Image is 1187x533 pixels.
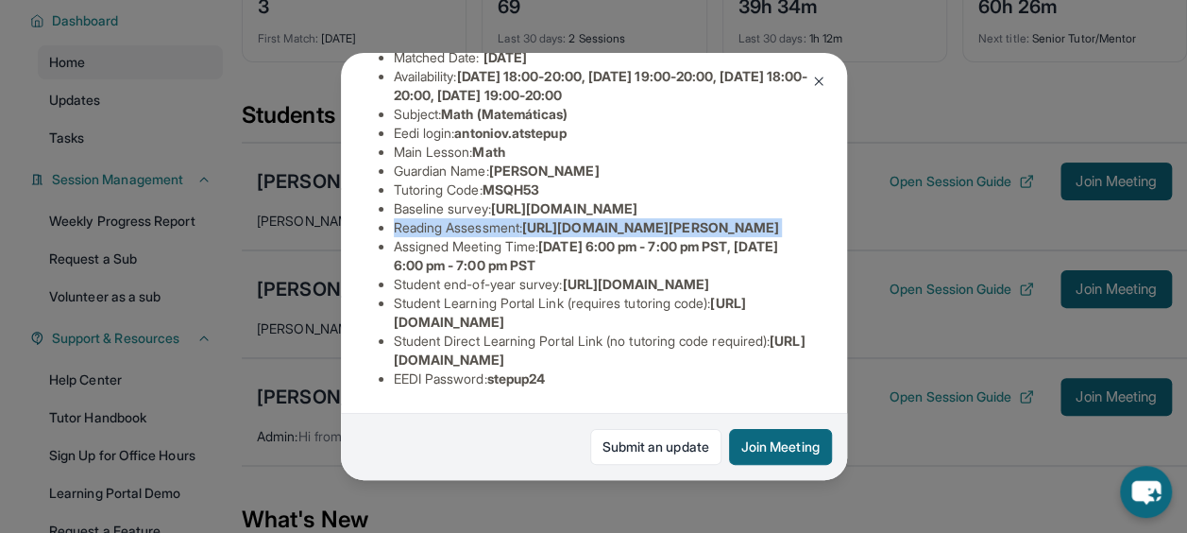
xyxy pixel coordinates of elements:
li: Student Direct Learning Portal Link (no tutoring code required) : [394,332,809,370]
span: [URL][DOMAIN_NAME][PERSON_NAME] [522,219,779,235]
a: Submit an update [590,429,721,465]
span: [DATE] [483,49,527,65]
li: Availability: [394,67,809,105]
span: Math (Matemáticas) [441,106,568,122]
span: MSQH53 [483,181,539,198]
li: Subject : [394,105,809,124]
img: Close Icon [811,74,826,89]
span: [URL][DOMAIN_NAME] [491,200,637,216]
li: Assigned Meeting Time : [394,237,809,275]
button: chat-button [1120,466,1172,518]
li: Guardian Name : [394,162,809,181]
li: Main Lesson : [394,143,809,162]
li: Reading Assessment : [394,218,809,237]
span: [PERSON_NAME] [489,163,600,179]
span: stepup24 [487,370,546,387]
span: [URL][DOMAIN_NAME] [562,276,708,292]
span: antoniov.atstepup [454,125,566,141]
li: Student end-of-year survey : [394,275,809,294]
li: Eedi login : [394,124,809,143]
li: Matched Date: [394,48,809,67]
li: Student Learning Portal Link (requires tutoring code) : [394,294,809,332]
span: [DATE] 6:00 pm - 7:00 pm PST, [DATE] 6:00 pm - 7:00 pm PST [394,238,778,273]
li: EEDI Password : [394,370,809,388]
button: Join Meeting [729,429,832,465]
span: [DATE] 18:00-20:00, [DATE] 19:00-20:00, [DATE] 18:00-20:00, [DATE] 19:00-20:00 [394,68,808,103]
li: Tutoring Code : [394,181,809,199]
span: Math [472,144,504,160]
li: Baseline survey : [394,199,809,218]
